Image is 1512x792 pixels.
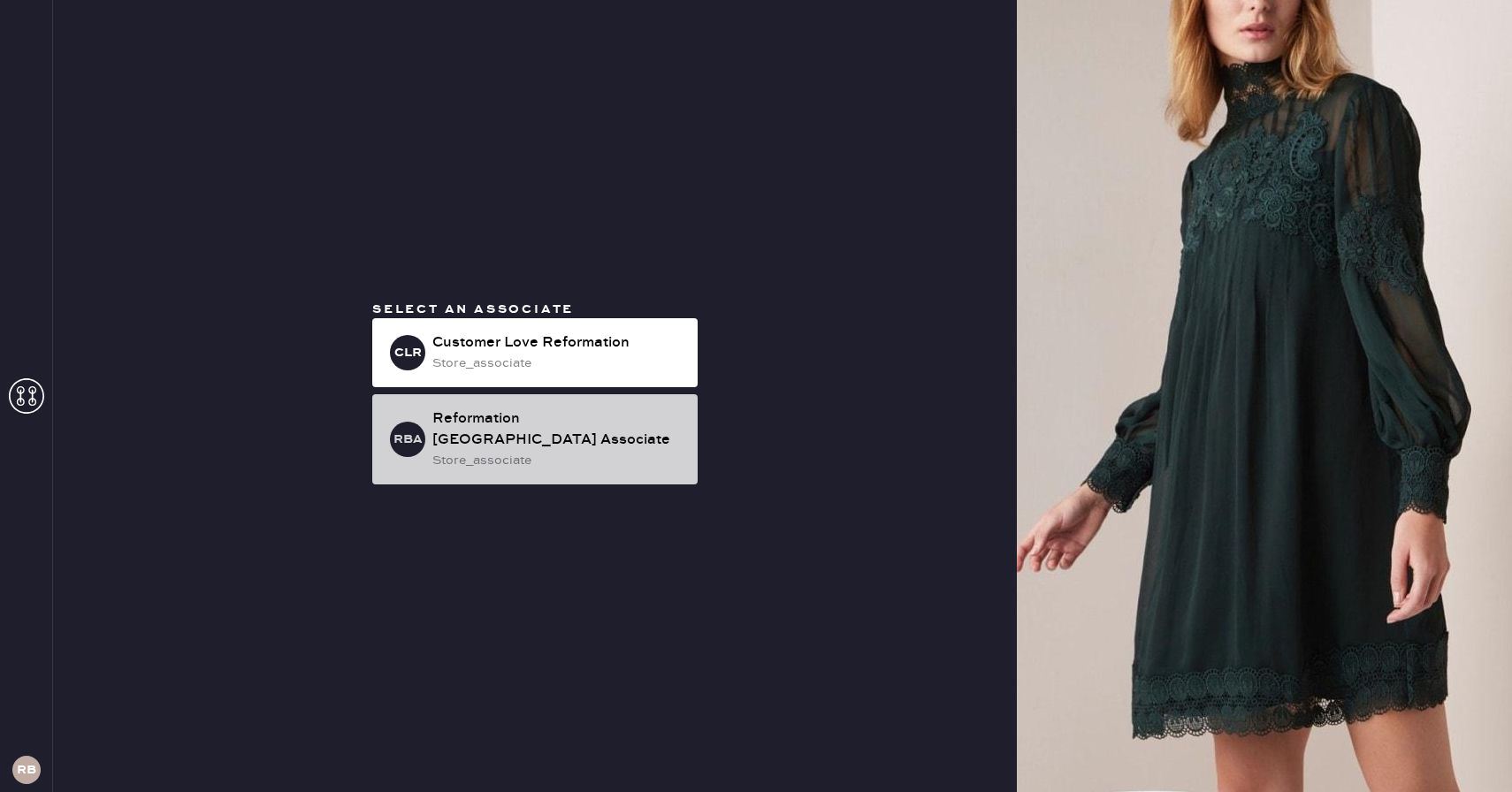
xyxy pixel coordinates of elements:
h3: CLR [394,346,422,359]
span: Select an associate [372,301,574,317]
div: Reformation [GEOGRAPHIC_DATA] Associate [432,408,683,451]
h3: RBA [393,433,423,445]
iframe: Front Chat [1428,712,1504,788]
div: Customer Love Reformation [432,332,683,354]
div: store_associate [432,451,683,470]
h3: RB [17,764,36,776]
div: store_associate [432,354,683,373]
